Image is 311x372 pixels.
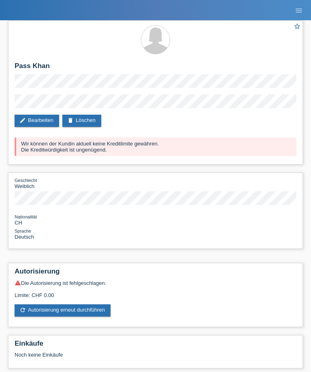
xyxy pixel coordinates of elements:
[15,115,59,127] a: editBearbeiten
[15,304,111,316] a: refreshAutorisierung erneut durchführen
[15,352,296,364] div: Noch keine Einkäufe
[62,115,101,127] a: deleteLöschen
[15,62,296,74] h2: Pass Khan
[15,234,34,240] span: Deutsch
[294,23,301,31] a: star_border
[15,229,31,233] span: Sprache
[291,8,307,13] a: menu
[15,137,296,156] div: Wir können der Kundin aktuell keine Kreditlimite gewähren. Die Kreditwürdigkeit ist ungenügend.
[15,177,296,189] div: Weiblich
[67,117,74,124] i: delete
[15,220,22,226] span: Schweiz
[15,178,37,183] span: Geschlecht
[15,267,296,280] h2: Autorisierung
[15,340,296,352] h2: Einkäufe
[295,6,303,15] i: menu
[19,117,26,124] i: edit
[15,280,21,286] i: warning
[294,23,301,30] i: star_border
[15,214,37,219] span: Nationalität
[15,286,296,298] div: Limite: CHF 0.00
[15,280,296,286] div: Die Autorisierung ist fehlgeschlagen.
[19,307,26,313] i: refresh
